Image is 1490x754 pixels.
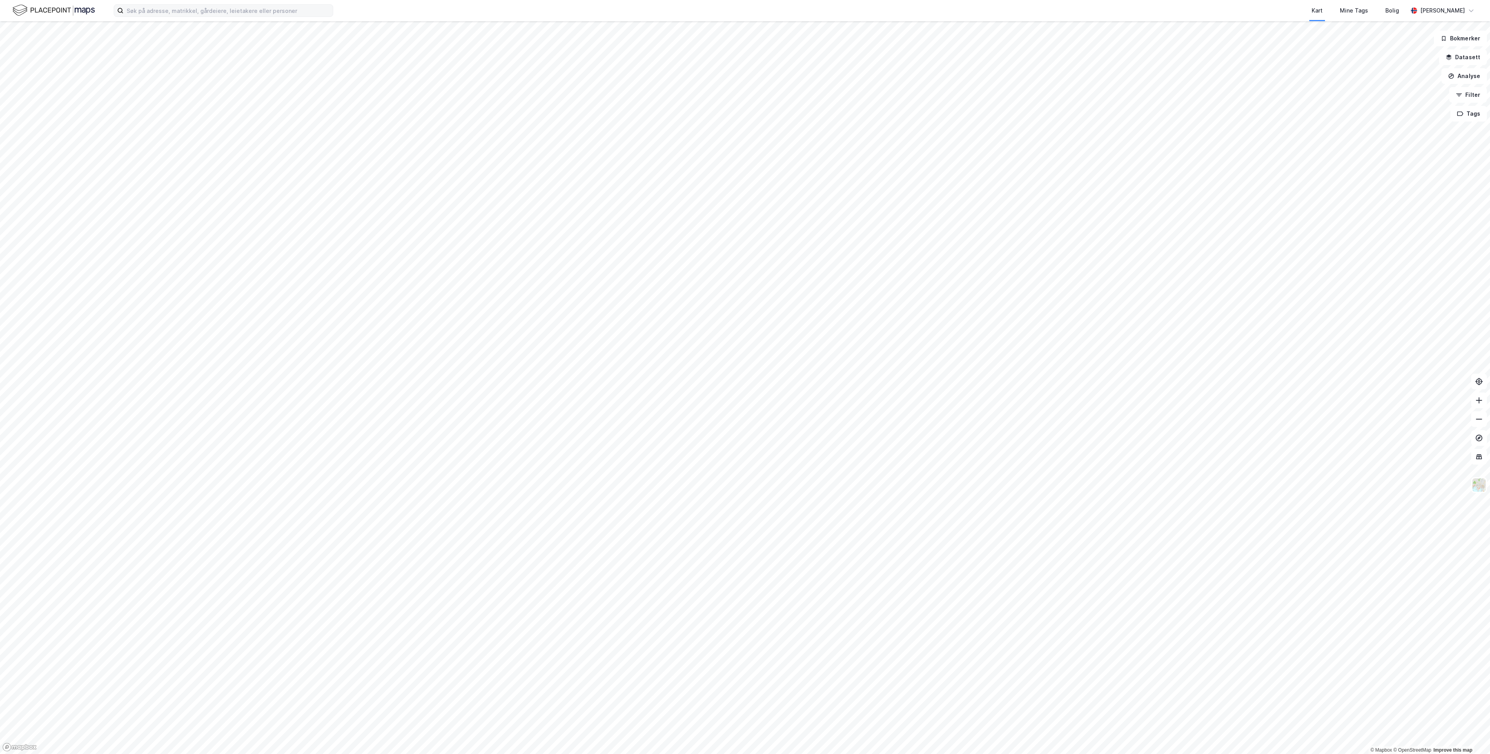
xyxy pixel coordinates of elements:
[1385,6,1399,15] div: Bolig
[1449,87,1487,103] button: Filter
[1393,747,1431,753] a: OpenStreetMap
[123,5,333,16] input: Søk på adresse, matrikkel, gårdeiere, leietakere eller personer
[1370,747,1392,753] a: Mapbox
[1420,6,1465,15] div: [PERSON_NAME]
[1451,716,1490,754] div: Kontrollprogram for chat
[1434,747,1472,753] a: Improve this map
[1434,31,1487,46] button: Bokmerker
[1441,68,1487,84] button: Analyse
[1312,6,1323,15] div: Kart
[2,743,37,752] a: Mapbox homepage
[1439,49,1487,65] button: Datasett
[1450,106,1487,122] button: Tags
[1340,6,1368,15] div: Mine Tags
[13,4,95,17] img: logo.f888ab2527a4732fd821a326f86c7f29.svg
[1451,716,1490,754] iframe: Chat Widget
[1472,478,1486,492] img: Z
